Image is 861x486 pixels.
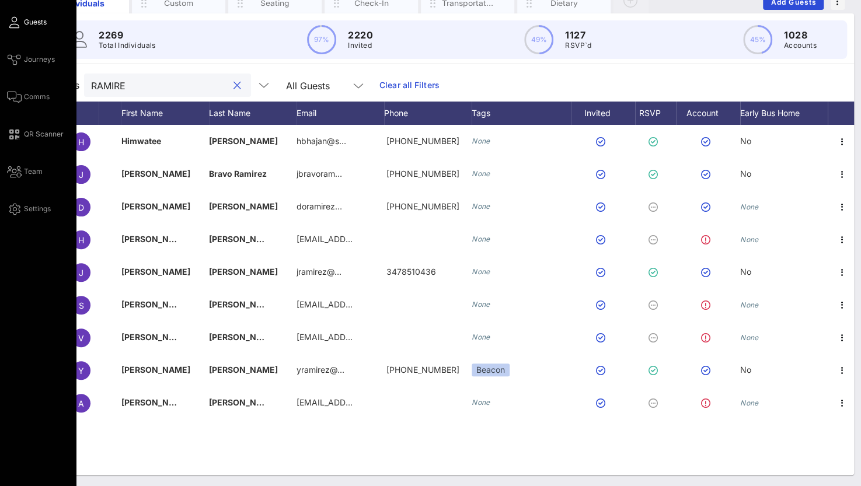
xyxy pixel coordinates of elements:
a: QR Scanner [7,127,64,141]
p: doramirez… [297,190,342,223]
p: 1028 [784,28,817,42]
a: Settings [7,202,51,216]
span: Himwatee [121,136,161,146]
i: None [740,333,759,342]
i: None [472,398,490,407]
span: H [78,235,84,245]
span: Guests [24,17,47,27]
span: A [78,398,84,408]
span: [PERSON_NAME] [121,299,190,309]
p: 1127 [565,28,591,42]
div: Beacon [472,363,510,376]
p: Accounts [784,40,817,51]
span: [PERSON_NAME] [121,397,190,407]
i: None [472,300,490,309]
i: None [472,169,490,178]
span: V [78,333,84,343]
span: Journeys [24,54,55,65]
span: [PERSON_NAME] [209,365,278,375]
span: 3478510436 [386,267,436,277]
span: QR Scanner [24,129,64,139]
p: hbhajan@s… [297,125,346,158]
span: [PERSON_NAME] [121,365,190,375]
span: +13475538016 [386,169,459,179]
span: j [79,268,83,278]
span: [PERSON_NAME] [209,397,278,407]
p: 2269 [99,28,156,42]
div: Tags [472,102,571,125]
span: [PERSON_NAME] [121,201,190,211]
p: RSVP`d [565,40,591,51]
div: Last Name [209,102,297,125]
i: None [740,398,759,407]
i: None [472,267,490,276]
span: [PERSON_NAME] [121,332,190,342]
span: [EMAIL_ADDRESS][DOMAIN_NAME] [297,332,437,342]
p: 2220 [348,28,373,42]
p: yramirez@… [297,354,344,386]
span: [PERSON_NAME] [209,234,278,244]
div: All Guests [286,81,330,91]
button: clear icon [233,80,241,92]
i: None [740,202,759,211]
span: [EMAIL_ADDRESS][DOMAIN_NAME] [297,299,437,309]
span: Settings [24,204,51,214]
div: Account [676,102,740,125]
span: [EMAIL_ADDRESS][DOMAIN_NAME] [297,397,437,407]
span: [PERSON_NAME] [209,136,278,146]
span: +16462841852 [386,136,459,146]
a: Clear all Filters [379,79,440,92]
span: No [740,136,751,146]
span: Comms [24,92,50,102]
div: RSVP [635,102,676,125]
span: [EMAIL_ADDRESS][DOMAIN_NAME] [297,234,437,244]
span: D [78,202,84,212]
i: None [740,300,759,309]
div: Invited [571,102,635,125]
p: jramirez@… [297,256,341,288]
span: 347-260-7608 [386,201,459,211]
span: [PERSON_NAME] [121,234,190,244]
p: Invited [348,40,373,51]
i: None [472,137,490,145]
a: Guests [7,15,47,29]
p: jbravoram… [297,158,342,190]
a: Comms [7,90,50,104]
a: Journeys [7,53,55,67]
span: Bravo Ramirez [209,169,267,179]
div: Email [297,102,384,125]
span: [PERSON_NAME] [209,299,278,309]
div: First Name [121,102,209,125]
span: S [79,300,84,310]
div: Early Bus Home [740,102,828,125]
i: None [740,235,759,244]
span: [PERSON_NAME] [209,332,278,342]
span: H [78,137,84,147]
span: Team [24,166,43,177]
i: None [472,235,490,243]
span: [PERSON_NAME] [209,201,278,211]
span: J [79,170,83,180]
i: None [472,202,490,211]
p: Total Individuals [99,40,156,51]
span: No [740,365,751,375]
span: [PERSON_NAME] [209,267,278,277]
span: No [740,169,751,179]
span: Y [78,366,84,376]
span: +18455199142 [386,365,459,375]
span: [PERSON_NAME] [121,267,190,277]
a: Team [7,165,43,179]
div: All Guests [279,74,372,97]
span: No [740,267,751,277]
i: None [472,333,490,341]
div: Phone [384,102,472,125]
span: [PERSON_NAME] [121,169,190,179]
